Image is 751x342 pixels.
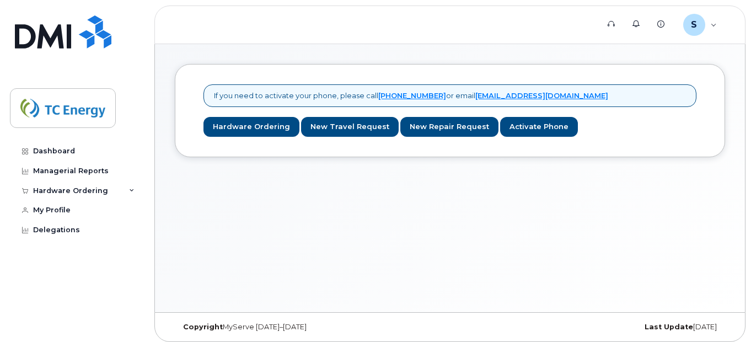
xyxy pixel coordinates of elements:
p: If you need to activate your phone, please call or email [214,90,608,101]
a: [PHONE_NUMBER] [378,91,446,100]
a: New Travel Request [301,117,399,137]
a: New Repair Request [400,117,498,137]
a: Activate Phone [500,117,578,137]
div: [DATE] [541,323,725,332]
strong: Last Update [645,323,693,331]
a: [EMAIL_ADDRESS][DOMAIN_NAME] [475,91,608,100]
a: Hardware Ordering [203,117,299,137]
div: MyServe [DATE]–[DATE] [175,323,358,332]
strong: Copyright [183,323,223,331]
